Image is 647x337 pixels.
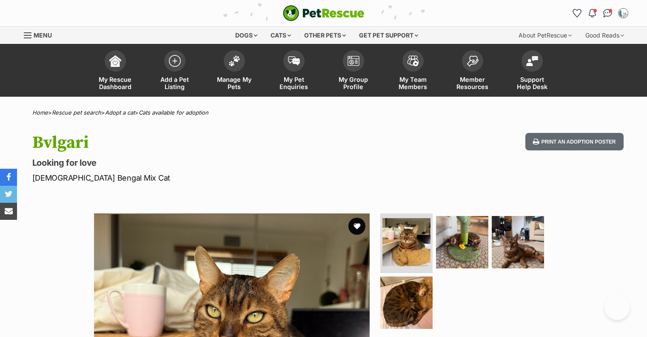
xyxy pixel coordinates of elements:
img: Photo of Bvlgari [382,218,430,266]
div: Get pet support [353,27,424,44]
div: Other pets [298,27,352,44]
iframe: Help Scout Beacon - Open [604,294,630,320]
a: My Pet Enquiries [264,46,324,97]
ul: Account quick links [570,6,630,20]
a: Conversations [601,6,615,20]
a: Adopt a cat [105,109,135,116]
img: group-profile-icon-3fa3cf56718a62981997c0bc7e787c4b2cf8bcc04b72c1350f741eb67cf2f40e.svg [348,56,359,66]
a: Menu [24,27,58,42]
h1: Bvlgari [32,133,392,153]
img: Photo of Bvlgari [380,277,433,329]
img: chat-41dd97257d64d25036548639549fe6c8038ab92f7586957e7f3b1b290dea8141.svg [603,9,612,17]
a: Home [32,109,48,116]
span: My Pet Enquiries [275,76,313,90]
p: [DEMOGRAPHIC_DATA] Bengal Mix Cat [32,172,392,184]
button: Print an adoption poster [525,133,623,150]
span: My Rescue Dashboard [96,76,134,90]
a: My Team Members [383,46,443,97]
button: favourite [348,218,365,235]
img: Adoptions Ambassador Coordinator profile pic [619,9,627,17]
span: My Team Members [394,76,432,90]
img: manage-my-pets-icon-02211641906a0b7f246fdf0571729dbe1e7629f14944591b6c1af311fb30b64b.svg [228,55,240,66]
img: dashboard-icon-eb2f2d2d3e046f16d808141f083e7271f6b2e854fb5c12c21221c1fb7104beca.svg [109,55,121,67]
a: Rescue pet search [52,109,101,116]
a: Add a Pet Listing [145,46,205,97]
a: Support Help Desk [502,46,562,97]
img: Photo of Bvlgari [492,216,544,268]
img: help-desk-icon-fdf02630f3aa405de69fd3d07c3f3aa587a6932b1a1747fa1d2bba05be0121f9.svg [526,56,538,66]
a: My Group Profile [324,46,383,97]
a: Member Resources [443,46,502,97]
div: Good Reads [579,27,630,44]
img: logo-cat-932fe2b9b8326f06289b0f2fb663e598f794de774fb13d1741a6617ecf9a85b4.svg [283,5,365,21]
a: Manage My Pets [205,46,264,97]
div: > > > [11,109,636,116]
span: Support Help Desk [513,76,551,90]
a: PetRescue [283,5,365,21]
img: notifications-46538b983faf8c2785f20acdc204bb7945ddae34d4c08c2a6579f10ce5e182be.svg [589,9,596,17]
img: add-pet-listing-icon-0afa8454b4691262ce3f59096e99ab1cd57d4a30225e0717b998d2c9b9846f56.svg [169,55,181,67]
img: pet-enquiries-icon-7e3ad2cf08bfb03b45e93fb7055b45f3efa6380592205ae92323e6603595dc1f.svg [288,56,300,66]
span: My Group Profile [334,76,373,90]
a: Cats available for adoption [139,109,208,116]
span: Add a Pet Listing [156,76,194,90]
span: Menu [34,32,52,39]
div: About PetRescue [513,27,578,44]
a: Favourites [570,6,584,20]
button: Notifications [586,6,599,20]
span: Member Resources [453,76,492,90]
p: Looking for love [32,157,392,169]
img: Photo of Bvlgari [436,216,488,268]
img: team-members-icon-5396bd8760b3fe7c0b43da4ab00e1e3bb1a5d9ba89233759b79545d2d3fc5d0d.svg [407,55,419,66]
a: My Rescue Dashboard [86,46,145,97]
div: Dogs [229,27,263,44]
button: My account [616,6,630,20]
img: member-resources-icon-8e73f808a243e03378d46382f2149f9095a855e16c252ad45f914b54edf8863c.svg [467,55,479,67]
span: Manage My Pets [215,76,254,90]
div: Cats [265,27,297,44]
